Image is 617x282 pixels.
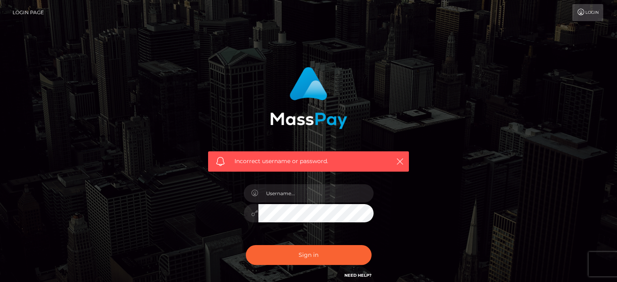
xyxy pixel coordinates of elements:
input: Username... [258,184,374,202]
a: Need Help? [344,273,372,278]
a: Login Page [13,4,44,21]
a: Login [572,4,603,21]
span: Incorrect username or password. [234,157,383,166]
button: Sign in [246,245,372,265]
img: MassPay Login [270,67,347,129]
